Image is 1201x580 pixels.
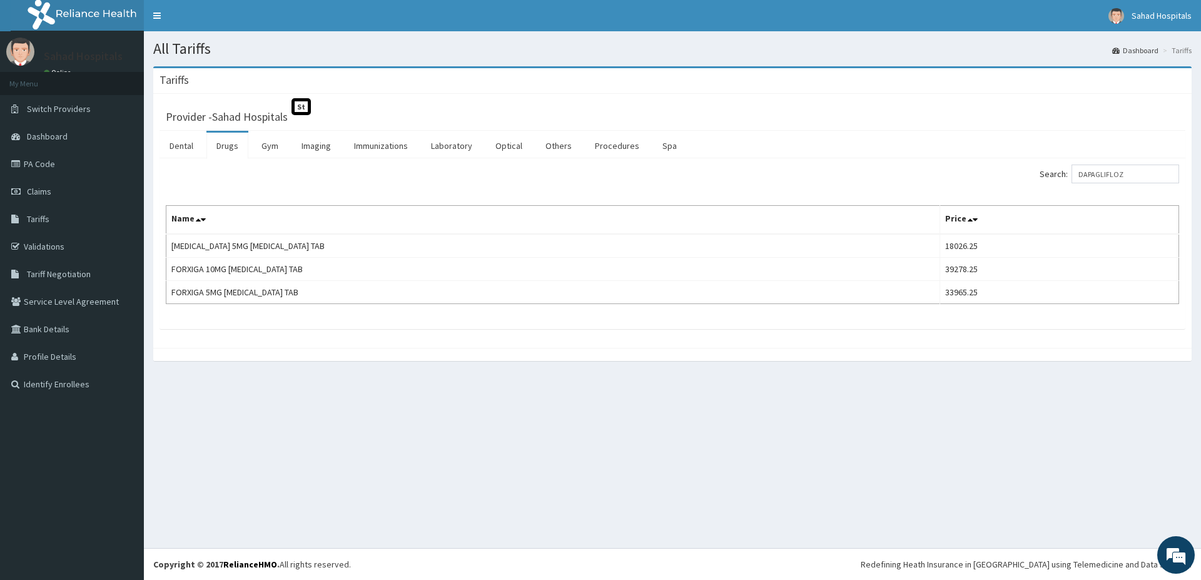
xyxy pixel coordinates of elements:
input: Search: [1072,165,1179,183]
p: Sahad Hospitals [44,51,123,62]
span: Sahad Hospitals [1132,10,1192,21]
a: Spa [652,133,687,159]
a: Dental [160,133,203,159]
a: Optical [485,133,532,159]
a: Laboratory [421,133,482,159]
th: Price [940,206,1178,235]
div: Redefining Heath Insurance in [GEOGRAPHIC_DATA] using Telemedicine and Data Science! [861,558,1192,571]
h3: Provider - Sahad Hospitals [166,111,288,123]
label: Search: [1040,165,1179,183]
h3: Tariffs [160,74,189,86]
a: Drugs [206,133,248,159]
span: Tariff Negotiation [27,268,91,280]
a: Others [535,133,582,159]
footer: All rights reserved. [144,548,1201,580]
a: Immunizations [344,133,418,159]
td: 18026.25 [940,234,1178,258]
strong: Copyright © 2017 . [153,559,280,570]
li: Tariffs [1160,45,1192,56]
span: Tariffs [27,213,49,225]
h1: All Tariffs [153,41,1192,57]
img: User Image [1108,8,1124,24]
img: User Image [6,38,34,66]
a: Gym [251,133,288,159]
a: Procedures [585,133,649,159]
td: 39278.25 [940,258,1178,281]
a: Imaging [291,133,341,159]
a: Dashboard [1112,45,1158,56]
td: 33965.25 [940,281,1178,304]
td: [MEDICAL_DATA] 5MG [MEDICAL_DATA] TAB [166,234,940,258]
span: Claims [27,186,51,197]
th: Name [166,206,940,235]
span: Switch Providers [27,103,91,114]
span: St [291,98,311,115]
td: FORXIGA 10MG [MEDICAL_DATA] TAB [166,258,940,281]
a: Online [44,68,74,77]
span: Dashboard [27,131,68,142]
td: FORXIGA 5MG [MEDICAL_DATA] TAB [166,281,940,304]
a: RelianceHMO [223,559,277,570]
